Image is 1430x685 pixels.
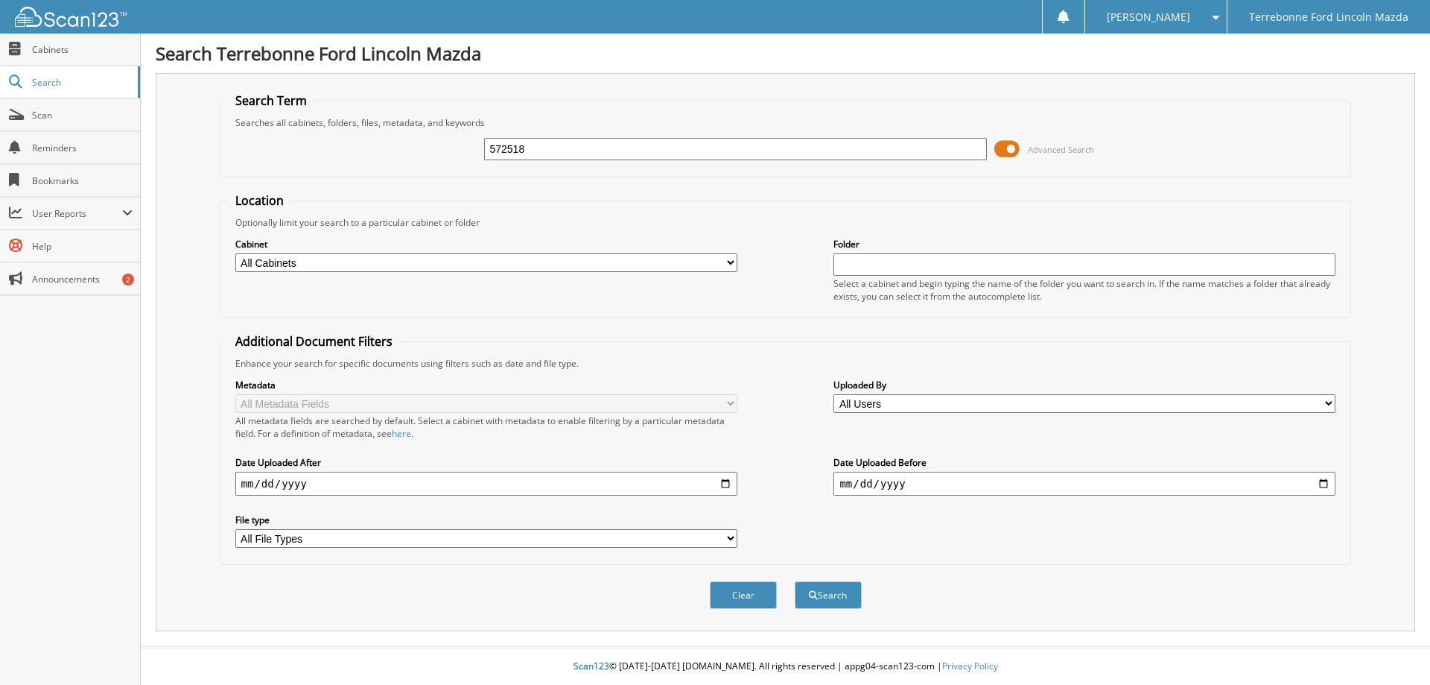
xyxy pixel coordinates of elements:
button: Search [795,581,862,609]
div: Enhance your search for specific documents using filters such as date and file type. [228,357,1344,370]
label: Date Uploaded After [235,456,737,469]
a: Privacy Policy [942,660,998,672]
span: Reminders [32,142,133,154]
label: Cabinet [235,238,737,250]
button: Clear [710,581,777,609]
span: [PERSON_NAME] [1107,13,1190,22]
input: end [833,472,1335,496]
div: Optionally limit your search to a particular cabinet or folder [228,216,1344,229]
span: Scan [32,109,133,121]
label: Folder [833,238,1335,250]
div: All metadata fields are searched by default. Select a cabinet with metadata to enable filtering b... [235,414,737,440]
div: © [DATE]-[DATE] [DOMAIN_NAME]. All rights reserved | appg04-scan123-com | [141,648,1430,685]
legend: Additional Document Filters [228,333,400,350]
span: Scan123 [573,660,609,672]
span: Terrebonne Ford Lincoln Mazda [1249,13,1408,22]
span: Announcements [32,273,133,285]
span: Advanced Search [1028,144,1094,155]
div: 2 [122,274,134,285]
input: start [235,472,737,496]
div: Select a cabinet and begin typing the name of the folder you want to search in. If the name match... [833,277,1335,303]
label: File type [235,514,737,526]
span: Search [32,76,130,89]
h1: Search Terrebonne Ford Lincoln Mazda [156,41,1415,66]
label: Metadata [235,379,737,391]
div: Searches all cabinets, folders, files, metadata, and keywords [228,116,1344,129]
legend: Search Term [228,92,314,109]
span: Cabinets [32,43,133,56]
img: scan123-logo-white.svg [15,7,127,27]
span: User Reports [32,207,122,220]
label: Uploaded By [833,379,1335,391]
label: Date Uploaded Before [833,456,1335,469]
legend: Location [228,192,291,209]
a: here [392,427,411,440]
span: Help [32,240,133,253]
span: Bookmarks [32,174,133,187]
